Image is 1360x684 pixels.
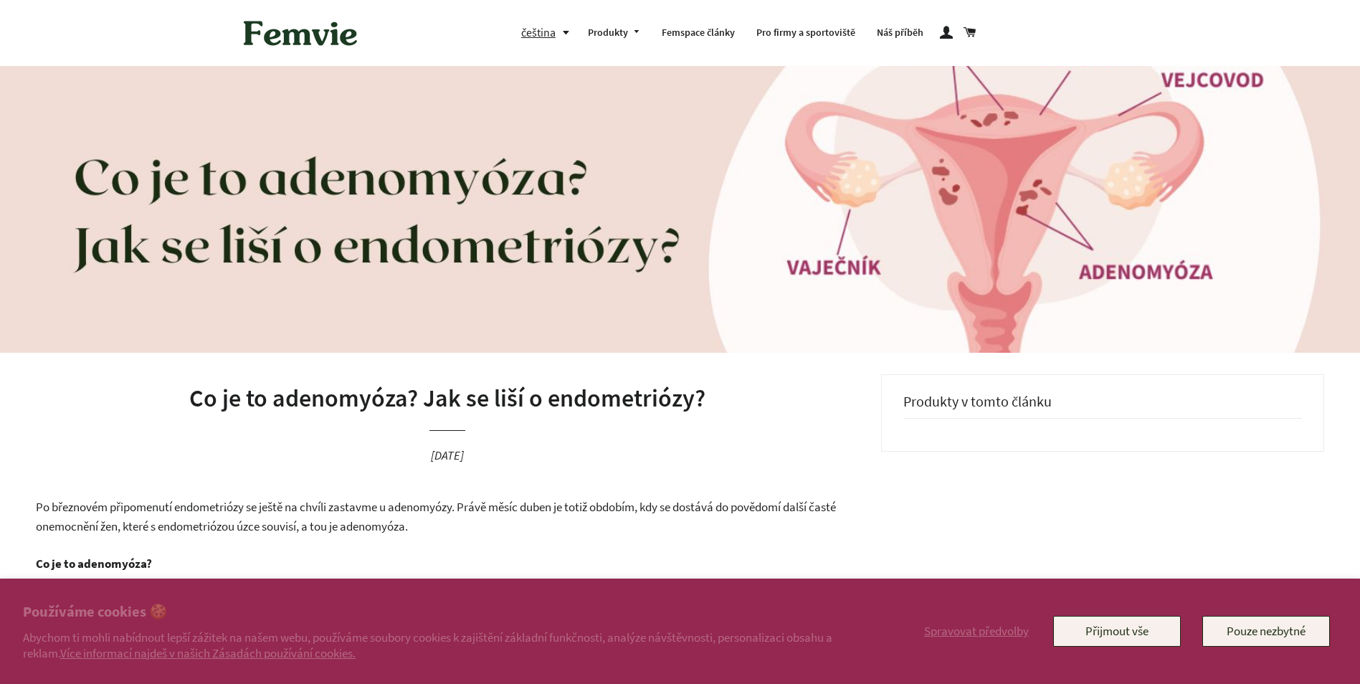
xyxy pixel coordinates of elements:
[23,602,855,622] h2: Používáme cookies 🍪
[36,556,152,571] b: Co je to adenomyóza?
[921,616,1032,646] button: Spravovat předvolby
[431,447,464,463] time: [DATE]
[924,623,1029,639] span: Spravovat předvolby
[866,14,934,52] a: Náš příběh
[36,499,836,534] span: Po březnovém připomenutí endometriózy se ještě na chvíli zastavme u adenomyózy. Právě měsíc duben...
[746,14,866,52] a: Pro firmy a sportoviště
[236,11,365,55] img: Femvie
[521,23,577,42] button: čeština
[1053,616,1181,646] button: Přijmout vše
[23,630,855,661] p: Abychom ti mohli nabídnout lepší zážitek na našem webu, používáme soubory cookies k zajištění zák...
[903,393,1302,419] h3: Produkty v tomto článku
[1202,616,1330,646] button: Pouze nezbytné
[577,14,652,52] a: Produkty
[36,381,860,416] h1: Co je to adenomyóza? Jak se liší o endometriózy?
[60,645,356,661] a: Více informací najdeš v našich Zásadách používání cookies.
[651,14,746,52] a: Femspace články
